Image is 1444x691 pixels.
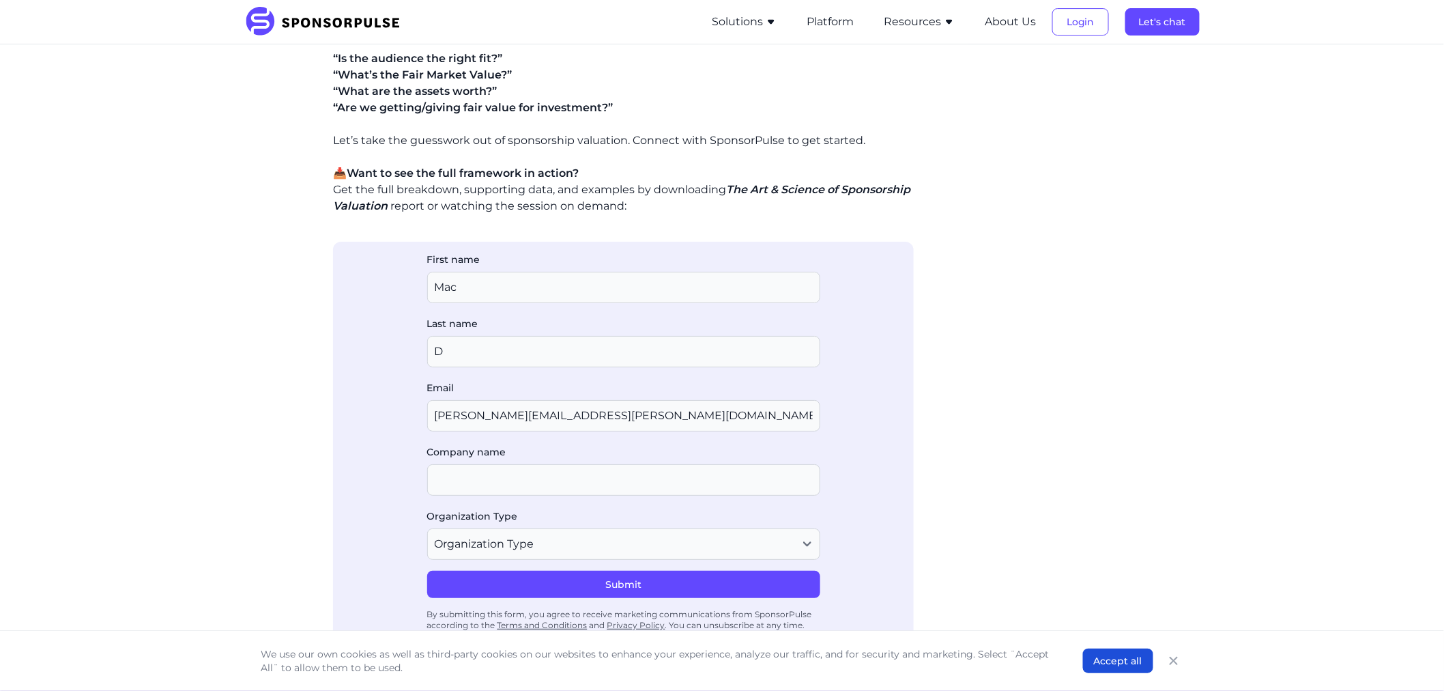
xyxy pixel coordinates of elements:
[1164,651,1183,671] button: Close
[427,604,820,636] div: By submitting this form, you agree to receive marketing communications from SponsorPulse accordin...
[427,509,820,523] label: Organization Type
[884,14,955,30] button: Resources
[985,14,1036,30] button: About Us
[427,445,820,459] label: Company name
[712,14,777,30] button: Solutions
[261,647,1056,675] p: We use our own cookies as well as third-party cookies on our websites to enhance your experience,...
[1052,16,1109,28] a: Login
[985,16,1036,28] a: About Us
[807,16,854,28] a: Platform
[333,183,910,212] i: The Art & Science of Sponsorship Valuation
[244,7,410,37] img: SponsorPulse
[1052,8,1109,36] button: Login
[427,381,820,395] label: Email
[347,167,579,180] span: Want to see the full framework in action?
[1376,625,1444,691] iframe: Chat Widget
[333,132,914,149] p: Let’s take the guesswork out of sponsorship valuation. Connect with SponsorPulse to get started.
[427,317,820,330] label: Last name
[1125,8,1200,36] button: Let's chat
[427,571,820,598] button: Submit
[807,14,854,30] button: Platform
[1083,649,1153,673] button: Accept all
[333,52,613,114] span: “Is the audience the right fit?” “What’s the Fair Market Value?” “What are the assets worth?” “Ar...
[1125,16,1200,28] a: Let's chat
[607,620,665,630] a: Privacy Policy
[497,620,588,630] a: Terms and Conditions
[333,165,914,214] p: 📥 Get the full breakdown, supporting data, and examples by downloading report or watching the ses...
[427,253,820,266] label: First name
